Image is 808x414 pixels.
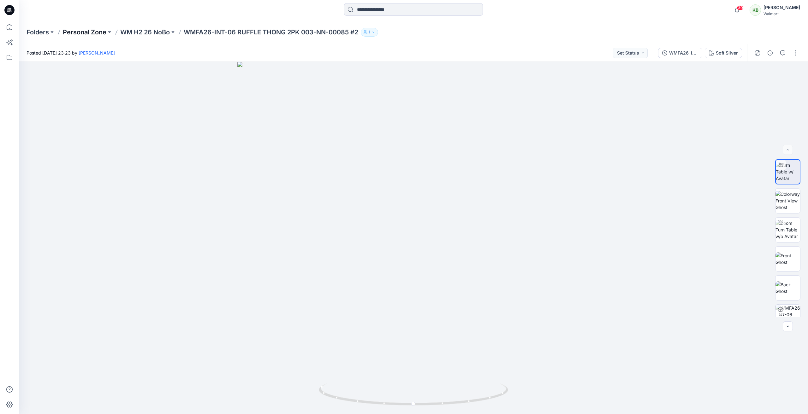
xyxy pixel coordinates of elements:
[669,50,698,56] div: WMFA26-INT-06 RUFFLE THONG 2PK 003-NN-00085 #2
[776,162,800,182] img: Turn Table w/ Avatar
[705,48,742,58] button: Soft Silver
[765,48,775,58] button: Details
[775,281,800,294] img: Back Ghost
[27,28,49,37] a: Folders
[369,29,370,36] p: 1
[658,48,702,58] button: WMFA26-INT-06 RUFFLE THONG 2PK 003-NN-00085 #2
[63,28,106,37] a: Personal Zone
[775,252,800,265] img: Front Ghost
[120,28,170,37] a: WM H2 26 NoBo
[763,4,800,11] div: [PERSON_NAME]
[184,28,358,37] p: WMFA26-INT-06 RUFFLE THONG 2PK 003-NN-00085 #2
[763,11,800,16] div: Walmart
[775,191,800,211] img: Colorway Front View Ghost
[737,5,744,10] span: 30
[716,50,738,56] div: Soft Silver
[775,220,800,240] img: Zoom Turn Table w/o Avatar
[775,305,800,329] img: WMFA26-INT-06 RUFFLE THONG 2PK 003-NN-00085 #2 Soft Silver
[79,50,115,55] a: [PERSON_NAME]
[750,4,761,16] div: KB
[27,50,115,56] span: Posted [DATE] 23:23 by
[361,28,378,37] button: 1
